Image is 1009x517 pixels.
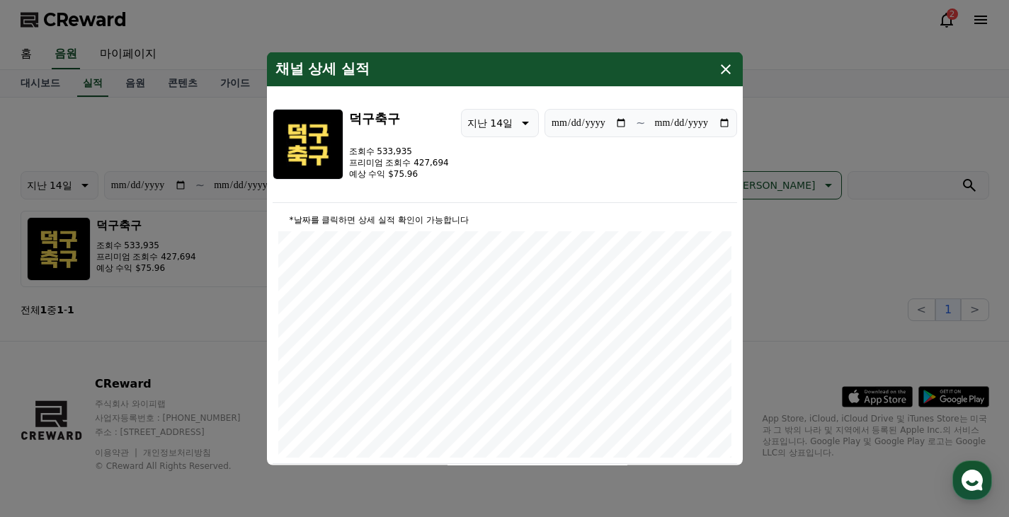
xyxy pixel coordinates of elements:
p: 예상 수익 $75.96 [349,168,449,179]
span: 대화 [130,422,147,433]
p: 프리미엄 조회수 427,694 [349,156,449,168]
a: 홈 [4,400,93,435]
a: 설정 [183,400,272,435]
p: 조회수 533,935 [349,145,449,156]
a: 대화 [93,400,183,435]
h3: 덕구축구 [349,108,449,128]
img: 덕구축구 [273,108,343,179]
div: modal [267,52,743,465]
button: 지난 14일 [461,108,539,136]
p: ~ [636,114,645,131]
span: 설정 [219,421,236,432]
p: 지난 14일 [467,112,513,132]
h4: 채널 상세 실적 [275,60,370,77]
span: 홈 [45,421,53,432]
p: *날짜를 클릭하면 상세 실적 확인이 가능합니다 [278,214,731,225]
